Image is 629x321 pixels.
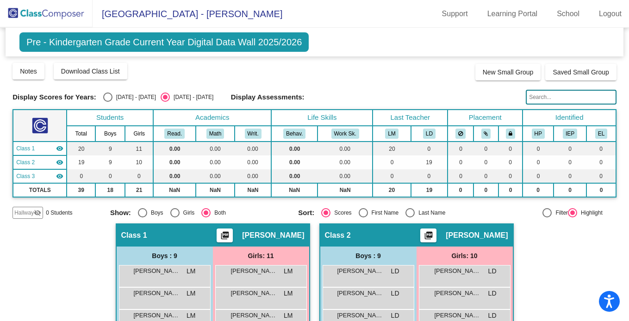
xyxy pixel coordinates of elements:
[523,110,616,126] th: Identified
[554,183,586,197] td: 0
[586,183,616,197] td: 0
[19,32,309,52] span: Pre - Kindergarten Grade Current Year Digital Data Wall 2025/2026
[235,183,272,197] td: NaN
[245,129,262,139] button: Writ.
[586,169,616,183] td: 0
[112,93,156,101] div: [DATE] - [DATE]
[423,231,434,244] mat-icon: picture_as_pdf
[187,311,195,321] span: LM
[125,142,153,155] td: 11
[34,209,41,216] mat-icon: visibility_off
[325,231,351,240] span: Class 2
[549,6,587,21] a: School
[385,129,398,139] button: LM
[448,142,473,155] td: 0
[153,110,271,126] th: Academics
[592,6,629,21] a: Logout
[284,311,293,321] span: LM
[121,231,147,240] span: Class 1
[16,144,35,153] span: Class 1
[483,68,534,76] span: New Small Group
[12,93,96,101] span: Display Scores for Years:
[373,169,411,183] td: 0
[231,289,277,298] span: [PERSON_NAME]
[473,169,498,183] td: 0
[235,142,272,155] td: 0.00
[554,142,586,155] td: 0
[420,228,436,242] button: Print Students Details
[498,155,523,169] td: 0
[552,209,568,217] div: Filter
[196,183,234,197] td: NaN
[14,209,34,217] span: Hallway
[164,129,185,139] button: Read.
[283,129,305,139] button: Behav.
[523,169,554,183] td: 0
[498,142,523,155] td: 0
[545,64,616,80] button: Saved Small Group
[554,169,586,183] td: 0
[318,155,373,169] td: 0.00
[231,266,277,276] span: [PERSON_NAME]
[488,311,497,321] span: LD
[180,209,195,217] div: Girls
[373,142,411,155] td: 20
[532,129,545,139] button: HP
[271,110,373,126] th: Life Skills
[435,311,481,320] span: [PERSON_NAME]
[523,155,554,169] td: 0
[67,155,95,169] td: 19
[586,142,616,155] td: 0
[435,266,481,276] span: [PERSON_NAME]
[153,183,196,197] td: NaN
[523,183,554,197] td: 0
[488,266,497,276] span: LD
[117,247,213,265] div: Boys : 9
[110,209,131,217] span: Show:
[448,126,473,142] th: Keep away students
[235,155,272,169] td: 0.00
[415,209,445,217] div: Last Name
[411,155,448,169] td: 19
[196,155,234,169] td: 0.00
[95,183,125,197] td: 18
[134,266,180,276] span: [PERSON_NAME]
[498,169,523,183] td: 0
[563,129,577,139] button: IEP
[196,142,234,155] td: 0.00
[435,6,475,21] a: Support
[373,110,448,126] th: Last Teacher
[577,209,603,217] div: Highlight
[56,145,63,152] mat-icon: visibility
[217,228,233,242] button: Print Students Details
[95,142,125,155] td: 9
[271,155,318,169] td: 0.00
[170,93,213,101] div: [DATE] - [DATE]
[391,311,399,321] span: LD
[271,169,318,183] td: 0.00
[211,209,226,217] div: Both
[125,126,153,142] th: Girls
[67,110,153,126] th: Students
[554,126,586,142] th: Individualized Eduction Plan
[480,6,545,21] a: Learning Portal
[153,142,196,155] td: 0.00
[391,289,399,298] span: LD
[448,169,473,183] td: 0
[488,289,497,298] span: LD
[153,155,196,169] td: 0.00
[134,289,180,298] span: [PERSON_NAME]
[242,231,304,240] span: [PERSON_NAME]
[284,289,293,298] span: LM
[586,155,616,169] td: 0
[473,126,498,142] th: Keep with students
[213,247,309,265] div: Girls: 11
[473,142,498,155] td: 0
[318,169,373,183] td: 0.00
[284,266,293,276] span: LM
[95,169,125,183] td: 0
[12,63,44,80] button: Notes
[417,247,513,265] div: Girls: 10
[110,208,291,217] mat-radio-group: Select an option
[125,155,153,169] td: 10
